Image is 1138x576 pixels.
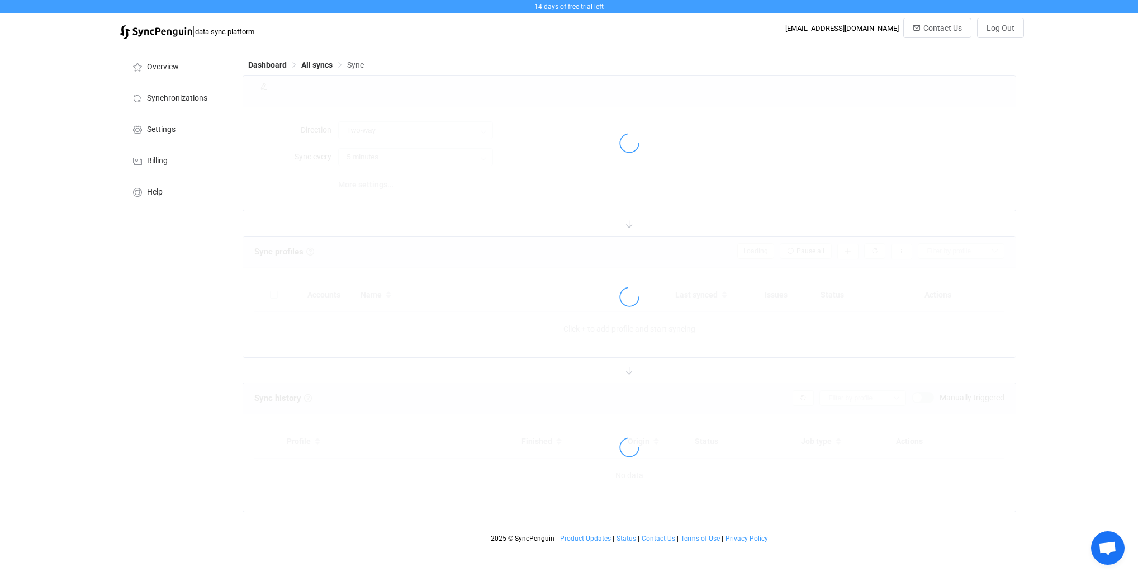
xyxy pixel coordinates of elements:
[1091,531,1125,565] div: Open chat
[248,61,364,69] div: Breadcrumb
[120,113,231,144] a: Settings
[616,535,637,542] a: Status
[722,535,723,542] span: |
[147,94,207,103] span: Synchronizations
[120,144,231,176] a: Billing
[641,535,676,542] a: Contact Us
[147,157,168,166] span: Billing
[560,535,611,542] span: Product Updates
[977,18,1024,38] button: Log Out
[120,82,231,113] a: Synchronizations
[147,125,176,134] span: Settings
[903,18,971,38] button: Contact Us
[491,535,554,542] span: 2025 © SyncPenguin
[680,535,720,542] a: Terms of Use
[681,535,720,542] span: Terms of Use
[923,23,962,32] span: Contact Us
[120,176,231,207] a: Help
[195,27,254,36] span: data sync platform
[987,23,1014,32] span: Log Out
[534,3,604,11] span: 14 days of free trial left
[147,188,163,197] span: Help
[638,535,639,542] span: |
[347,60,364,69] span: Sync
[613,535,614,542] span: |
[725,535,769,542] a: Privacy Policy
[785,24,899,32] div: [EMAIL_ADDRESS][DOMAIN_NAME]
[556,535,558,542] span: |
[120,25,192,39] img: syncpenguin.svg
[617,535,636,542] span: Status
[147,63,179,72] span: Overview
[248,60,287,69] span: Dashboard
[120,23,254,39] a: |data sync platform
[677,535,679,542] span: |
[120,50,231,82] a: Overview
[642,535,675,542] span: Contact Us
[301,60,333,69] span: All syncs
[726,535,768,542] span: Privacy Policy
[192,23,195,39] span: |
[559,535,611,542] a: Product Updates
